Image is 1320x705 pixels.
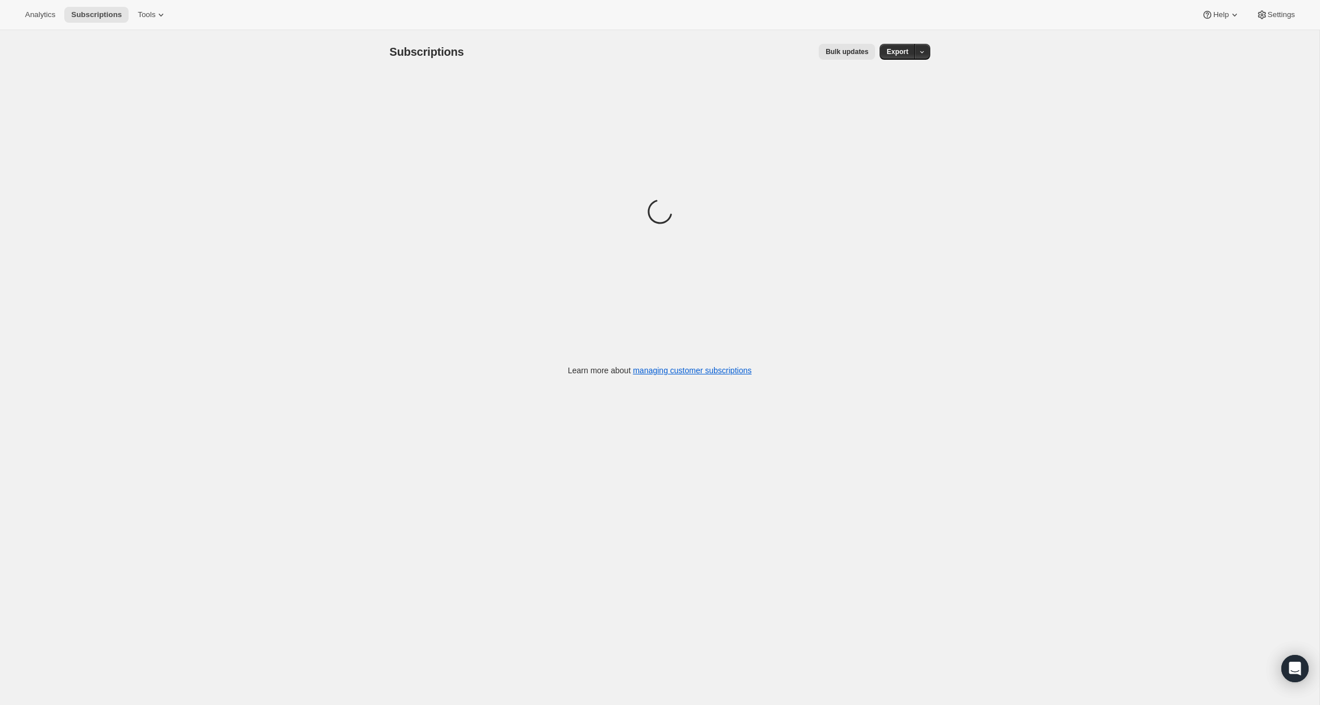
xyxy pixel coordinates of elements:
[390,46,464,58] span: Subscriptions
[1213,10,1228,19] span: Help
[1268,10,1295,19] span: Settings
[886,47,908,56] span: Export
[1195,7,1247,23] button: Help
[880,44,915,60] button: Export
[138,10,155,19] span: Tools
[633,366,752,375] a: managing customer subscriptions
[819,44,875,60] button: Bulk updates
[71,10,122,19] span: Subscriptions
[1249,7,1302,23] button: Settings
[568,365,752,376] p: Learn more about
[64,7,129,23] button: Subscriptions
[826,47,868,56] span: Bulk updates
[25,10,55,19] span: Analytics
[1281,655,1309,682] div: Open Intercom Messenger
[18,7,62,23] button: Analytics
[131,7,174,23] button: Tools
